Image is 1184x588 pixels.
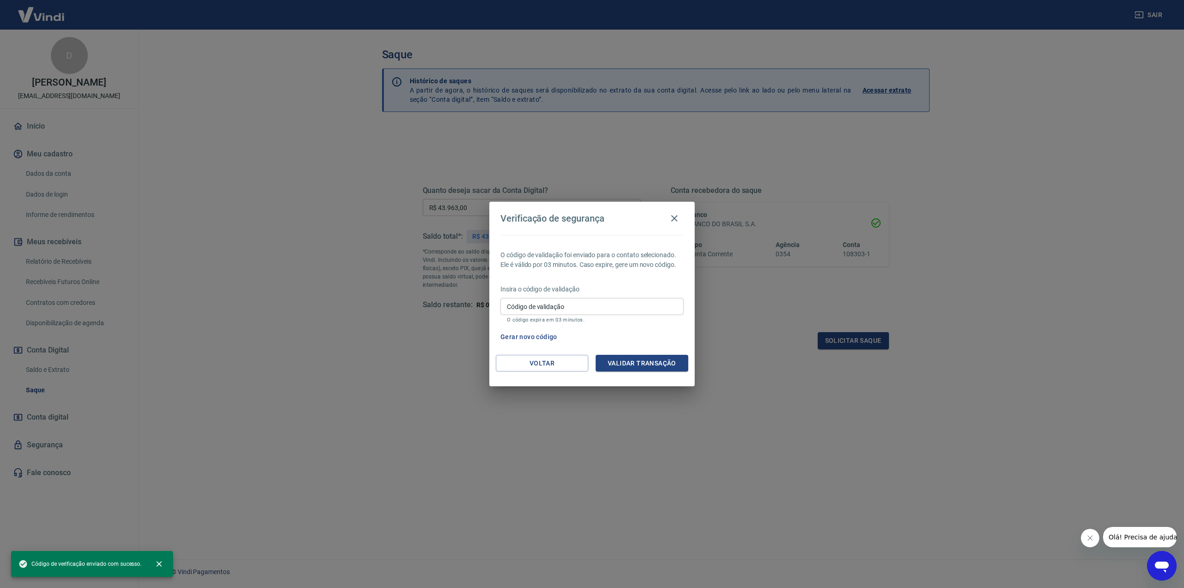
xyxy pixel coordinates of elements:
iframe: Botão para abrir a janela de mensagens [1147,551,1177,581]
button: Gerar novo código [497,328,561,346]
button: Voltar [496,355,588,372]
h4: Verificação de segurança [500,213,604,224]
p: O código de validação foi enviado para o contato selecionado. Ele é válido por 03 minutos. Caso e... [500,250,684,270]
span: Código de verificação enviado com sucesso. [18,559,142,569]
p: Insira o código de validação [500,285,684,294]
iframe: Mensagem da empresa [1103,527,1177,547]
button: close [149,554,169,574]
button: Validar transação [596,355,688,372]
span: Olá! Precisa de ajuda? [6,6,78,14]
p: O código expira em 03 minutos. [507,317,677,323]
iframe: Fechar mensagem [1081,529,1099,547]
